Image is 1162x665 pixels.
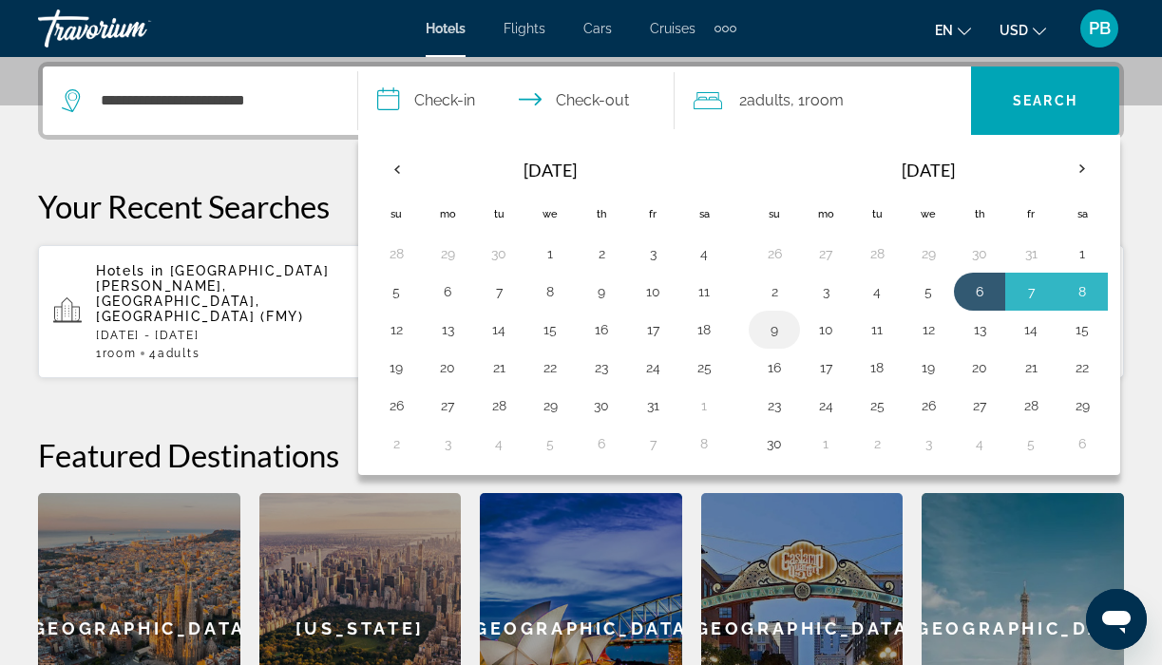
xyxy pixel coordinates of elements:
span: 2 [739,87,791,114]
button: Day 4 [862,278,892,305]
button: Day 21 [1016,354,1046,381]
button: Day 31 [638,392,668,419]
button: Day 12 [913,316,943,343]
span: Hotels in [96,263,164,278]
button: Day 6 [964,278,995,305]
button: Day 1 [535,240,565,267]
button: Day 30 [484,240,514,267]
button: Day 23 [759,392,790,419]
button: Day 29 [1067,392,1097,419]
button: Day 23 [586,354,617,381]
button: Day 14 [1016,316,1046,343]
span: Room [805,91,844,109]
button: Day 19 [913,354,943,381]
button: Day 27 [964,392,995,419]
a: Hotels [426,21,466,36]
button: Day 25 [689,354,719,381]
span: Cars [583,21,612,36]
p: [DATE] - [DATE] [96,329,372,342]
button: Day 5 [535,430,565,457]
span: 1 [96,347,136,360]
button: Day 1 [689,392,719,419]
button: Day 20 [432,354,463,381]
button: Day 1 [1067,240,1097,267]
button: Day 24 [638,354,668,381]
button: Day 25 [862,392,892,419]
button: Extra navigation items [714,13,736,44]
button: Day 9 [759,316,790,343]
button: Day 27 [432,392,463,419]
button: Day 8 [689,430,719,457]
button: Day 1 [810,430,841,457]
button: Day 30 [964,240,995,267]
span: Adults [158,347,200,360]
a: Flights [504,21,545,36]
button: Day 9 [586,278,617,305]
span: [GEOGRAPHIC_DATA][PERSON_NAME], [GEOGRAPHIC_DATA], [GEOGRAPHIC_DATA] (FMY) [96,263,329,324]
button: Change language [935,16,971,44]
button: Day 26 [913,392,943,419]
button: Day 3 [810,278,841,305]
button: Day 5 [1016,430,1046,457]
span: Search [1013,93,1077,108]
th: [DATE] [422,147,678,193]
button: Day 5 [381,278,411,305]
div: Search widget [43,66,1119,135]
button: Day 29 [535,392,565,419]
span: USD [1000,23,1028,38]
a: Travorium [38,4,228,53]
button: Day 28 [862,240,892,267]
button: Day 7 [484,278,514,305]
button: Day 2 [381,430,411,457]
button: Day 16 [586,316,617,343]
button: Travelers: 2 adults, 0 children [675,66,971,135]
button: Day 10 [638,278,668,305]
button: Day 24 [810,392,841,419]
button: Day 2 [586,240,617,267]
button: Day 31 [1016,240,1046,267]
p: Your Recent Searches [38,187,1124,225]
button: Day 28 [484,392,514,419]
button: Day 15 [1067,316,1097,343]
button: Search [971,66,1119,135]
button: Change currency [1000,16,1046,44]
button: Day 4 [964,430,995,457]
button: Day 12 [381,316,411,343]
button: Previous month [371,147,422,191]
h2: Featured Destinations [38,436,1124,474]
a: Cruises [650,21,695,36]
button: Day 30 [586,392,617,419]
button: Day 4 [689,240,719,267]
span: , 1 [791,87,844,114]
button: Day 28 [1016,392,1046,419]
button: Day 19 [381,354,411,381]
th: [DATE] [800,147,1057,193]
button: Day 4 [484,430,514,457]
button: Day 11 [689,278,719,305]
button: Day 3 [432,430,463,457]
button: Day 15 [535,316,565,343]
span: 4 [149,347,200,360]
button: Day 16 [759,354,790,381]
button: Day 2 [759,278,790,305]
button: Day 3 [638,240,668,267]
button: Check in and out dates [358,66,674,135]
button: Day 13 [432,316,463,343]
button: Day 6 [586,430,617,457]
button: Day 18 [862,354,892,381]
button: Day 6 [1067,430,1097,457]
span: PB [1089,19,1111,38]
button: Day 22 [535,354,565,381]
button: Day 21 [484,354,514,381]
button: Day 27 [810,240,841,267]
button: Day 10 [810,316,841,343]
button: Day 6 [432,278,463,305]
iframe: Button to launch messaging window [1086,589,1147,650]
button: Day 29 [913,240,943,267]
button: Day 30 [759,430,790,457]
button: Day 11 [862,316,892,343]
button: Next month [1057,147,1108,191]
